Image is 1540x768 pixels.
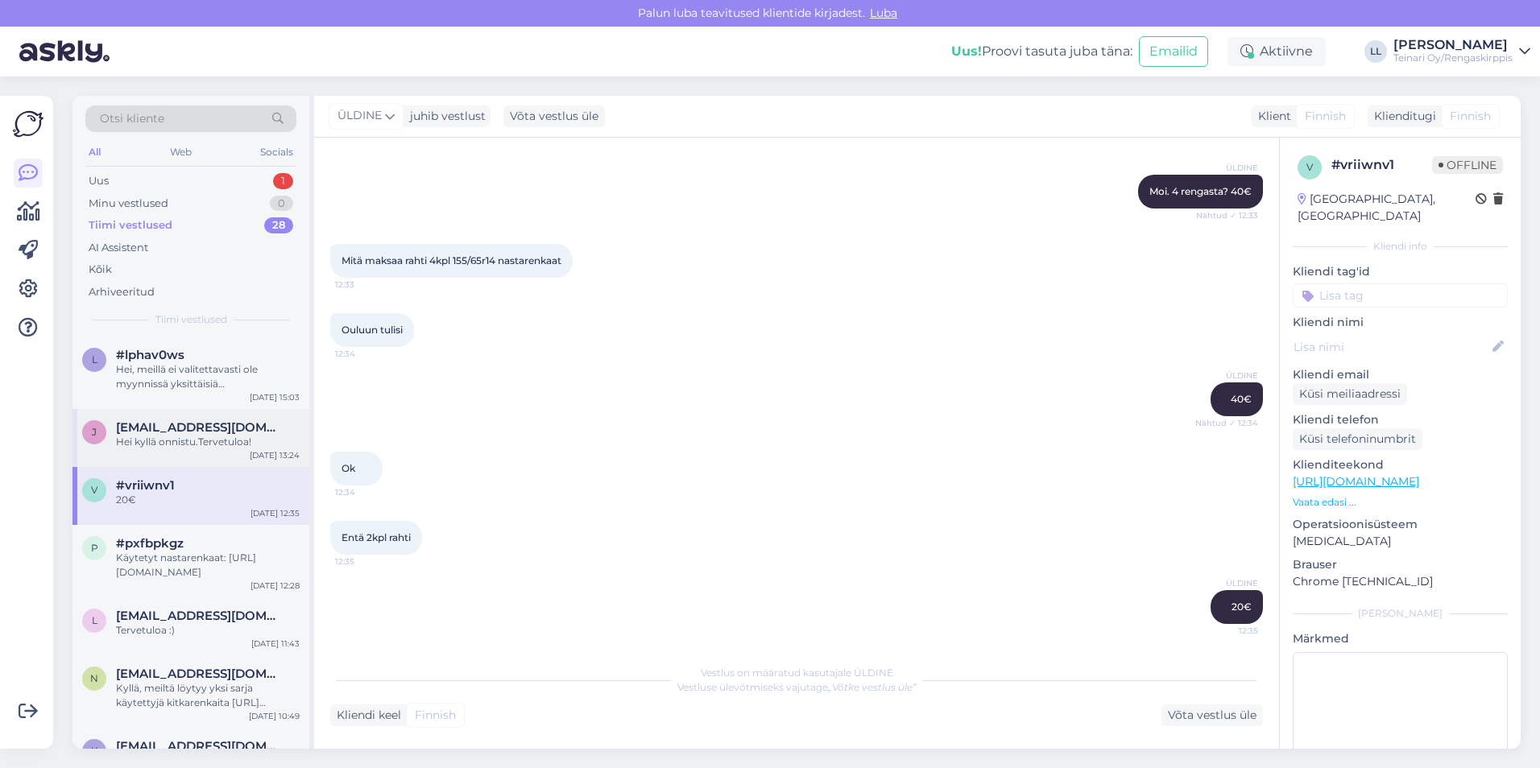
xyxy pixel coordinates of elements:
[89,196,168,212] div: Minu vestlused
[250,449,300,461] div: [DATE] 13:24
[100,110,164,127] span: Otsi kliente
[116,551,300,580] div: Käytetyt nastarenkaat: [URL][DOMAIN_NAME]
[1293,456,1508,473] p: Klienditeekond
[335,348,395,360] span: 12:34
[116,435,300,449] div: Hei kyllä onnistu.Tervetuloa!
[335,279,395,291] span: 12:33
[1293,533,1508,550] p: [MEDICAL_DATA]
[1293,263,1508,280] p: Kliendi tag'id
[91,745,98,757] span: k
[116,478,175,493] span: #vriiwnv1
[1368,108,1436,125] div: Klienditugi
[865,6,902,20] span: Luba
[85,142,104,163] div: All
[116,536,184,551] span: #pxfbpkgz
[1293,314,1508,331] p: Kliendi nimi
[1231,393,1252,405] span: 40€
[342,462,355,474] span: Ok
[1198,162,1258,174] span: ÜLDINE
[1293,474,1419,489] a: [URL][DOMAIN_NAME]
[951,42,1132,61] div: Proovi tasuta juba täna:
[503,105,605,127] div: Võta vestlus üle
[1432,156,1503,174] span: Offline
[677,681,917,693] span: Vestluse ülevõtmiseks vajutage
[1161,704,1263,726] div: Võta vestlus üle
[1293,556,1508,573] p: Brauser
[1293,630,1508,647] p: Märkmed
[91,484,97,496] span: v
[92,353,97,365] span: l
[1294,338,1489,356] input: Lisa nimi
[415,707,456,724] span: Finnish
[1293,606,1508,621] div: [PERSON_NAME]
[1293,516,1508,533] p: Operatsioonisüsteem
[1293,239,1508,254] div: Kliendi info
[250,580,300,592] div: [DATE] 12:28
[89,217,172,233] div: Tiimi vestlused
[1393,39,1530,64] a: [PERSON_NAME]Teinari Oy/Rengaskirppis
[330,707,401,724] div: Kliendi keel
[335,486,395,498] span: 12:34
[249,710,300,722] div: [DATE] 10:49
[116,348,184,362] span: #lphav0ws
[1196,209,1258,221] span: Nähtud ✓ 12:33
[1198,625,1258,637] span: 12:35
[273,173,293,189] div: 1
[1393,52,1513,64] div: Teinari Oy/Rengaskirppis
[92,614,97,626] span: l
[1364,40,1387,63] div: LL
[1293,411,1508,428] p: Kliendi telefon
[1198,370,1258,382] span: ÜLDINE
[92,426,97,438] span: j
[335,555,395,568] span: 12:35
[1293,283,1508,308] input: Lisa tag
[337,107,382,125] span: ÜLDINE
[1293,366,1508,383] p: Kliendi email
[91,542,98,554] span: p
[13,109,43,139] img: Askly Logo
[1232,601,1252,613] span: 20€
[342,324,403,336] span: Ouluun tulisi
[1293,495,1508,510] p: Vaata edasi ...
[1198,577,1258,589] span: ÜLDINE
[951,43,982,59] b: Uus!
[1450,108,1491,125] span: Finnish
[1393,39,1513,52] div: [PERSON_NAME]
[257,142,296,163] div: Socials
[404,108,486,125] div: juhib vestlust
[1298,191,1476,225] div: [GEOGRAPHIC_DATA], [GEOGRAPHIC_DATA]
[1139,36,1208,67] button: Emailid
[250,391,300,403] div: [DATE] 15:03
[116,362,300,391] div: Hei, meillä ei valitettavasti ole myynnissä yksittäisiä alumiinivanteita.
[89,240,148,256] div: AI Assistent
[1293,428,1422,450] div: Küsi telefoninumbrit
[116,623,300,638] div: Tervetuloa :)
[90,672,98,684] span: n
[116,420,284,435] span: jani.ekonen.ebk@gmail.com
[89,262,112,278] div: Kõik
[155,312,227,327] span: Tiimi vestlused
[251,638,300,650] div: [DATE] 11:43
[89,284,155,300] div: Arhiveeritud
[1227,37,1326,66] div: Aktiivne
[167,142,195,163] div: Web
[1306,161,1313,173] span: v
[1293,383,1407,405] div: Küsi meiliaadressi
[116,681,300,710] div: Kyllä, meiltä löytyy yksi sarja käytettyjä kitkarenkaita [URL][DOMAIN_NAME]
[342,531,411,543] span: Entä 2kpl rahti
[1149,185,1252,197] span: Moi. 4 rengasta? 40€
[250,507,300,519] div: [DATE] 12:35
[116,739,284,754] span: katjagrahn17@gmail.com
[701,667,893,679] span: Vestlus on määratud kasutajale ÜLDINE
[116,493,300,507] div: 20€
[116,609,284,623] span: lauri.juutilainen@gmail.com
[1305,108,1346,125] span: Finnish
[1195,417,1258,429] span: Nähtud ✓ 12:34
[1252,108,1291,125] div: Klient
[1331,155,1432,175] div: # vriiwnv1
[828,681,917,693] i: „Võtke vestlus üle”
[270,196,293,212] div: 0
[89,173,109,189] div: Uus
[342,254,561,266] span: Mitä maksaa rahti 4kpl 155/65r14 nastarenkaat
[1293,573,1508,590] p: Chrome [TECHNICAL_ID]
